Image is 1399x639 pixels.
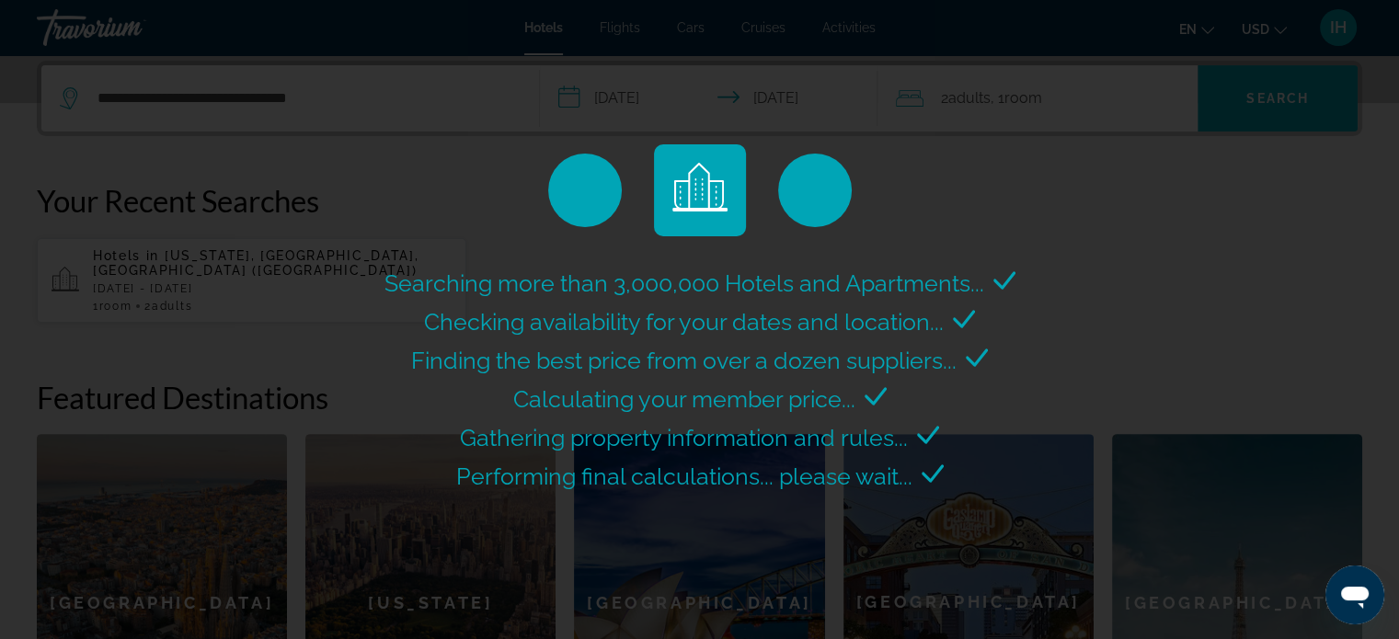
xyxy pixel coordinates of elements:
[513,385,855,413] span: Calculating your member price...
[384,269,984,297] span: Searching more than 3,000,000 Hotels and Apartments...
[456,462,912,490] span: Performing final calculations... please wait...
[424,308,944,336] span: Checking availability for your dates and location...
[1325,565,1384,624] iframe: Button to launch messaging window
[460,424,908,451] span: Gathering property information and rules...
[411,347,957,374] span: Finding the best price from over a dozen suppliers...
